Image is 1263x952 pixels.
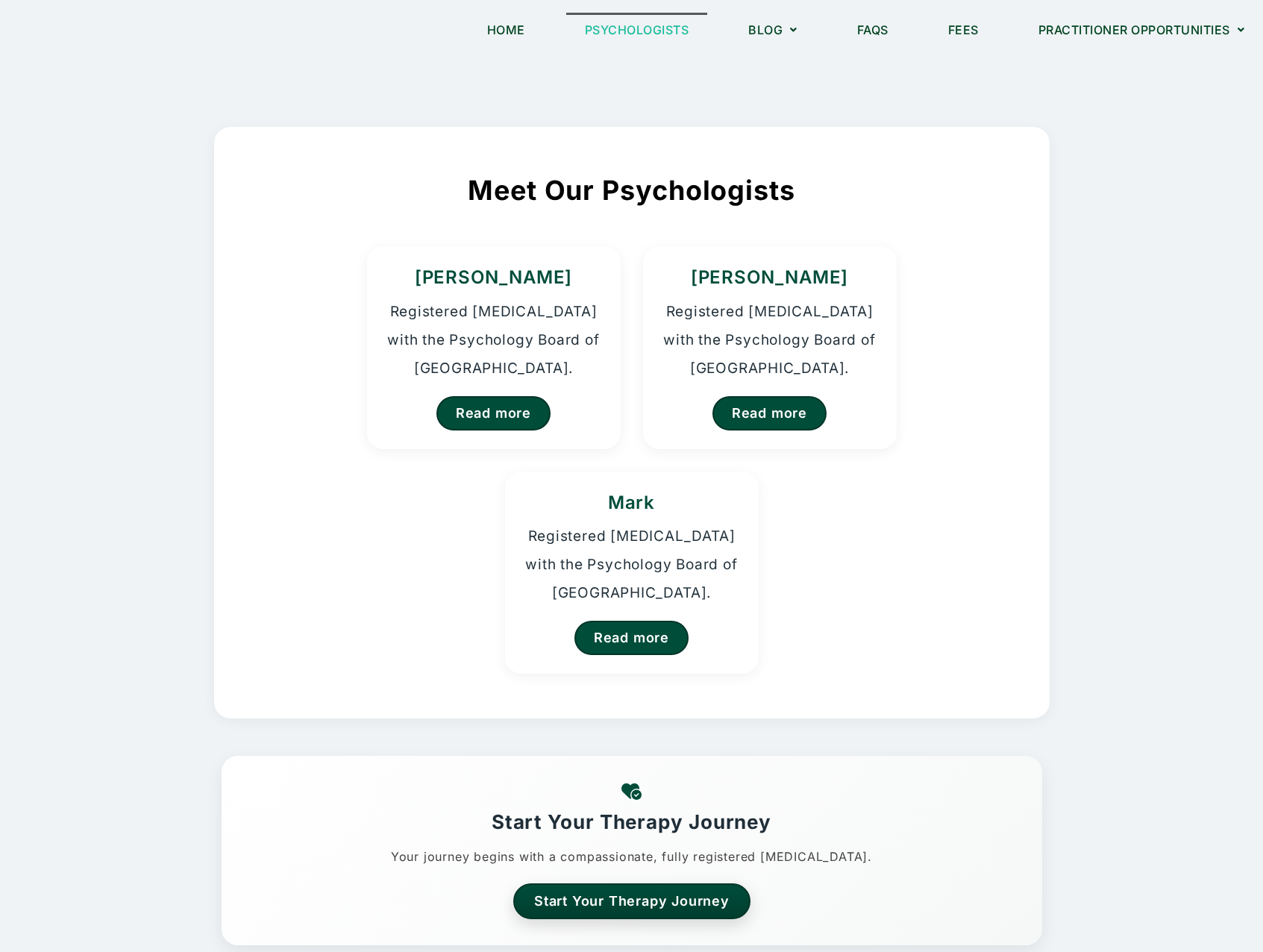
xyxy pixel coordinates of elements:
[468,13,544,47] a: Home
[662,265,878,290] h3: [PERSON_NAME]
[930,13,997,47] a: Fees
[236,809,1027,836] h3: Start Your Therapy Journey
[712,396,827,430] a: Read more about Homer
[662,298,878,383] p: Registered [MEDICAL_DATA] with the Psychology Board of [GEOGRAPHIC_DATA].
[269,172,994,209] h2: Meet Our Psychologists
[214,127,1050,718] section: Meet Our Psychologists
[524,522,740,607] p: Registered [MEDICAL_DATA] with the Psychology Board of [GEOGRAPHIC_DATA].
[839,13,907,47] a: FAQs
[386,265,602,290] h3: [PERSON_NAME]
[524,490,740,516] h3: Mark
[730,13,816,47] a: Blog
[386,298,602,383] p: Registered [MEDICAL_DATA] with the Psychology Board of [GEOGRAPHIC_DATA].
[566,13,708,47] a: Psychologists
[513,883,750,919] a: Start your therapy journey
[574,621,689,655] a: Read more about Mark
[236,845,1027,868] p: Your journey begins with a compassionate, fully registered [MEDICAL_DATA].
[436,396,551,430] a: Read more about Kristina
[222,756,1042,945] section: Start Your Therapy Journey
